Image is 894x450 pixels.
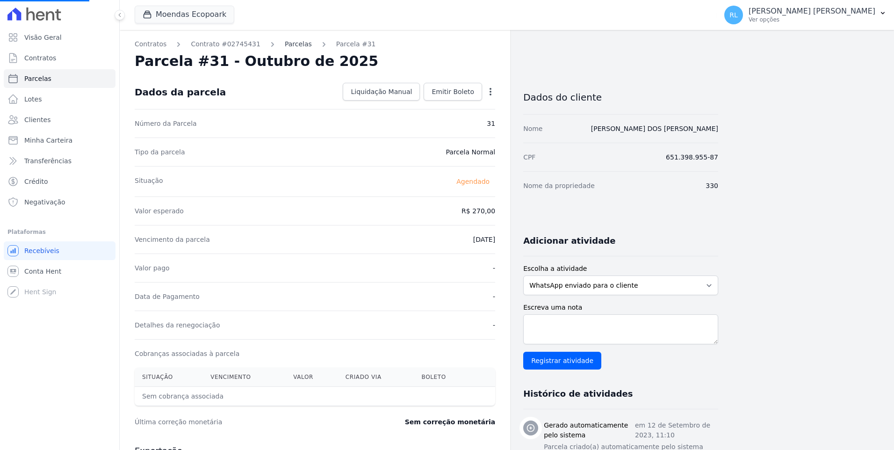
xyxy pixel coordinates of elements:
dd: 651.398.955-87 [666,152,718,162]
dd: - [493,320,495,330]
span: Transferências [24,156,72,166]
th: Sem cobrança associada [135,387,414,406]
a: Recebíveis [4,241,115,260]
span: RL [729,12,738,18]
p: em 12 de Setembro de 2023, 11:10 [635,421,718,440]
h3: Dados do cliente [523,92,718,103]
dd: 330 [706,181,718,190]
nav: Breadcrumb [135,39,495,49]
dd: R$ 270,00 [461,206,495,216]
a: [PERSON_NAME] DOS [PERSON_NAME] [591,125,718,132]
span: Minha Carteira [24,136,72,145]
div: Plataformas [7,226,112,238]
dt: Nome [523,124,542,133]
span: Crédito [24,177,48,186]
dd: Parcela Normal [446,147,495,157]
span: Visão Geral [24,33,62,42]
h2: Parcela #31 - Outubro de 2025 [135,53,378,70]
dt: Situação [135,176,163,187]
th: Valor [286,368,338,387]
a: Minha Carteira [4,131,115,150]
a: Emitir Boleto [424,83,482,101]
p: Ver opções [749,16,875,23]
span: Liquidação Manual [351,87,412,96]
th: Vencimento [203,368,286,387]
dt: Nome da propriedade [523,181,595,190]
a: Liquidação Manual [343,83,420,101]
a: Parcelas [4,69,115,88]
a: Visão Geral [4,28,115,47]
dd: [DATE] [473,235,495,244]
th: Criado via [338,368,414,387]
span: Clientes [24,115,50,124]
a: Contratos [135,39,166,49]
dt: Vencimento da parcela [135,235,210,244]
h3: Adicionar atividade [523,235,615,247]
dt: Cobranças associadas à parcela [135,349,239,358]
input: Registrar atividade [523,352,601,370]
span: Negativação [24,197,65,207]
dt: Número da Parcela [135,119,197,128]
span: Agendado [451,176,495,187]
span: Conta Hent [24,267,61,276]
dt: Valor pago [135,263,170,273]
button: Moendas Ecopoark [135,6,234,23]
dd: Sem correção monetária [405,417,495,427]
dt: Última correção monetária [135,417,348,427]
dt: CPF [523,152,535,162]
span: Lotes [24,94,42,104]
a: Clientes [4,110,115,129]
th: Situação [135,368,203,387]
a: Transferências [4,152,115,170]
a: Parcela #31 [336,39,376,49]
dd: 31 [487,119,495,128]
a: Negativação [4,193,115,211]
dd: - [493,263,495,273]
div: Dados da parcela [135,87,226,98]
span: Emitir Boleto [432,87,474,96]
h3: Histórico de atividades [523,388,633,399]
span: Parcelas [24,74,51,83]
span: Contratos [24,53,56,63]
h3: Gerado automaticamente pelo sistema [544,421,635,440]
dt: Detalhes da renegociação [135,320,220,330]
dd: - [493,292,495,301]
button: RL [PERSON_NAME] [PERSON_NAME] Ver opções [717,2,894,28]
dt: Tipo da parcela [135,147,185,157]
a: Parcelas [285,39,312,49]
label: Escolha a atividade [523,264,718,274]
p: [PERSON_NAME] [PERSON_NAME] [749,7,875,16]
label: Escreva uma nota [523,303,718,312]
a: Contrato #02745431 [191,39,260,49]
span: Recebíveis [24,246,59,255]
a: Conta Hent [4,262,115,281]
dt: Data de Pagamento [135,292,200,301]
a: Contratos [4,49,115,67]
dt: Valor esperado [135,206,184,216]
a: Crédito [4,172,115,191]
a: Lotes [4,90,115,109]
th: Boleto [414,368,473,387]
